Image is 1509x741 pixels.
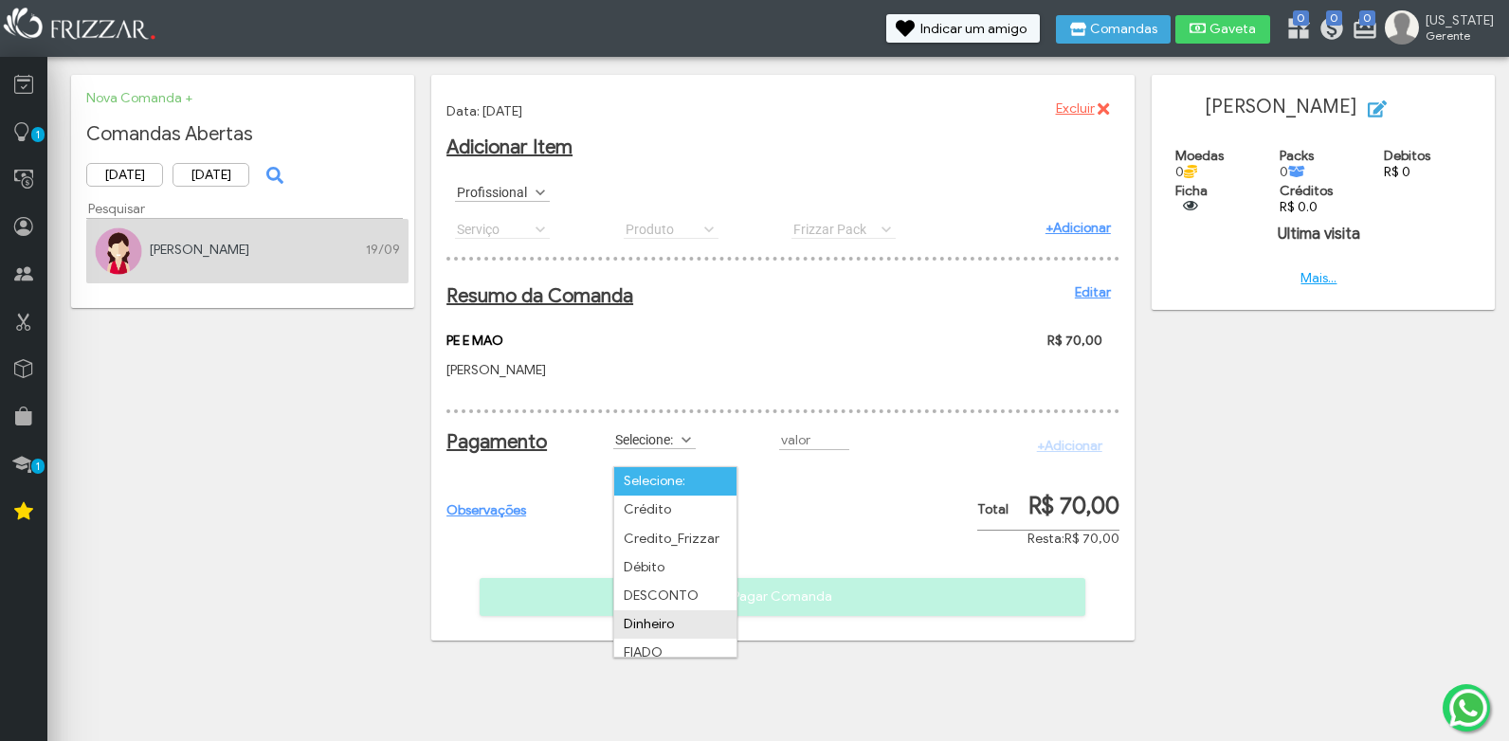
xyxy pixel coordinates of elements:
[1167,95,1480,123] h2: [PERSON_NAME]
[1175,164,1197,180] span: 0
[1043,95,1118,123] button: Excluir
[31,459,45,474] span: 1
[1209,23,1257,36] span: Gaveta
[920,23,1027,36] span: Indicar um amigo
[173,163,249,187] input: Data Final
[614,525,736,553] li: Credito_Frizzar
[977,501,1009,517] span: Total
[1047,333,1102,349] span: R$ 70,00
[446,136,1119,159] h2: Adicionar Item
[1391,95,1427,123] span: Editar
[1056,15,1171,44] button: Comandas
[446,362,826,378] p: [PERSON_NAME]
[1045,220,1111,236] a: +Adicionar
[1280,164,1305,180] span: 0
[1175,148,1224,164] span: Moedas
[1175,199,1204,213] button: ui-button
[259,161,287,190] button: ui-button
[446,284,1111,308] h2: Resumo da Comanda
[1384,164,1410,180] a: R$ 0
[1293,10,1309,26] span: 0
[1167,225,1471,244] h4: Ultima visita
[1352,15,1371,45] a: 0
[86,90,192,106] a: Nova Comanda +
[1326,10,1342,26] span: 0
[1285,15,1304,45] a: 0
[779,430,849,450] input: valor
[86,122,399,146] h2: Comandas Abertas
[614,467,736,496] li: Selecione:
[886,14,1040,43] button: Indicar um amigo
[1445,685,1491,731] img: whatsapp.png
[1359,10,1375,26] span: 0
[977,531,1119,547] div: Resta:
[1064,531,1119,547] span: R$ 70,00
[614,582,736,610] li: DESCONTO
[272,161,274,190] span: ui-button
[446,103,1119,119] p: Data: [DATE]
[446,430,549,454] h2: Pagamento
[614,496,736,524] li: Crédito
[614,639,736,667] li: FIADO
[1300,270,1336,286] a: Mais...
[1385,10,1500,48] a: [US_STATE] Gerente
[1175,183,1208,199] span: Ficha
[446,502,526,518] a: Observações
[1384,148,1430,164] span: Debitos
[1175,15,1270,44] button: Gaveta
[1028,492,1119,520] span: R$ 70,00
[366,242,400,258] span: 19/09
[86,199,403,219] input: Pesquisar
[1280,199,1318,215] a: R$ 0.0
[1090,23,1157,36] span: Comandas
[1426,28,1494,43] span: Gerente
[1356,95,1440,123] button: Editar
[446,333,503,349] span: PE E MAO
[614,610,736,639] li: Dinheiro
[1426,12,1494,28] span: [US_STATE]
[1056,95,1095,123] span: Excluir
[455,183,533,201] label: Profissional
[150,242,249,258] a: [PERSON_NAME]
[614,553,736,582] li: Débito
[1075,284,1111,300] a: Editar
[1318,15,1337,45] a: 0
[31,127,45,142] span: 1
[613,430,679,448] label: Selecione:
[1280,183,1333,199] span: Créditos
[1280,148,1314,164] span: Packs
